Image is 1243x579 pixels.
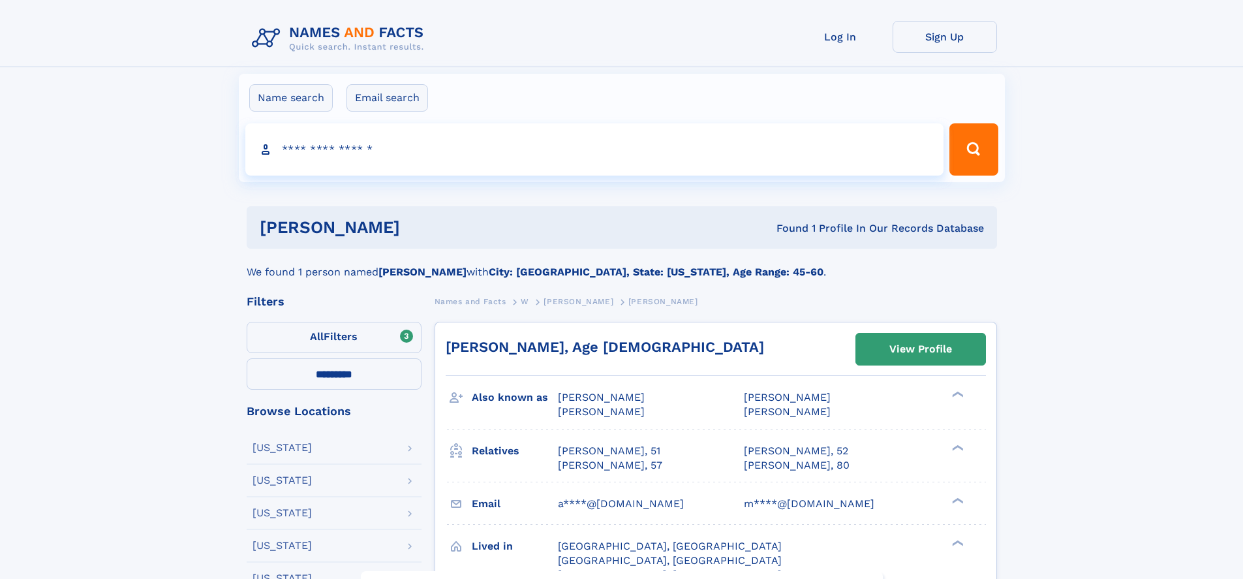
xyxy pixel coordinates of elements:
[744,444,848,458] a: [PERSON_NAME], 52
[472,493,558,515] h3: Email
[247,249,997,280] div: We found 1 person named with .
[744,405,831,418] span: [PERSON_NAME]
[558,458,662,473] a: [PERSON_NAME], 57
[744,391,831,403] span: [PERSON_NAME]
[253,475,312,486] div: [US_STATE]
[346,84,428,112] label: Email search
[446,339,764,355] a: [PERSON_NAME], Age [DEMOGRAPHIC_DATA]
[558,554,782,567] span: [GEOGRAPHIC_DATA], [GEOGRAPHIC_DATA]
[260,219,589,236] h1: [PERSON_NAME]
[889,334,952,364] div: View Profile
[247,322,422,353] label: Filters
[310,330,324,343] span: All
[949,496,964,505] div: ❯
[435,293,506,309] a: Names and Facts
[544,293,613,309] a: [PERSON_NAME]
[949,443,964,452] div: ❯
[247,21,435,56] img: Logo Names and Facts
[893,21,997,53] a: Sign Up
[472,440,558,462] h3: Relatives
[472,386,558,409] h3: Also known as
[521,293,529,309] a: W
[856,334,985,365] a: View Profile
[378,266,467,278] b: [PERSON_NAME]
[253,443,312,453] div: [US_STATE]
[558,540,782,552] span: [GEOGRAPHIC_DATA], [GEOGRAPHIC_DATA]
[628,297,698,306] span: [PERSON_NAME]
[588,221,984,236] div: Found 1 Profile In Our Records Database
[253,508,312,518] div: [US_STATE]
[949,390,964,399] div: ❯
[472,535,558,557] h3: Lived in
[558,444,660,458] a: [PERSON_NAME], 51
[247,405,422,417] div: Browse Locations
[521,297,529,306] span: W
[558,405,645,418] span: [PERSON_NAME]
[788,21,893,53] a: Log In
[245,123,944,176] input: search input
[489,266,823,278] b: City: [GEOGRAPHIC_DATA], State: [US_STATE], Age Range: 45-60
[544,297,613,306] span: [PERSON_NAME]
[744,458,850,473] a: [PERSON_NAME], 80
[949,539,964,547] div: ❯
[949,123,998,176] button: Search Button
[249,84,333,112] label: Name search
[253,540,312,551] div: [US_STATE]
[558,391,645,403] span: [PERSON_NAME]
[247,296,422,307] div: Filters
